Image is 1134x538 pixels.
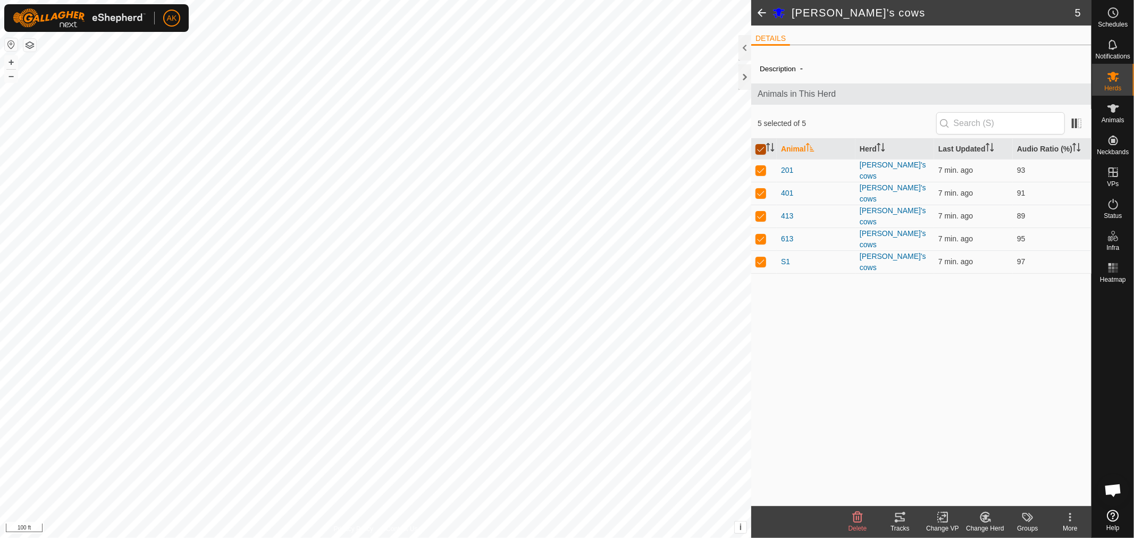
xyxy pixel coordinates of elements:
[938,234,973,243] span: Oct 13, 2025, 8:35 PM
[5,70,18,82] button: –
[877,145,885,153] p-sorticon: Activate to sort
[766,145,775,153] p-sorticon: Activate to sort
[781,256,790,267] span: S1
[860,205,930,228] div: [PERSON_NAME]'s cows
[1017,212,1026,220] span: 89
[860,251,930,273] div: [PERSON_NAME]'s cows
[860,159,930,182] div: [PERSON_NAME]'s cows
[1107,181,1119,187] span: VPs
[855,139,934,159] th: Herd
[1017,166,1026,174] span: 93
[758,88,1085,100] span: Animals in This Herd
[964,524,1006,533] div: Change Herd
[1097,474,1129,506] div: Open chat
[13,9,146,28] img: Gallagher Logo
[1104,85,1121,91] span: Herds
[806,145,814,153] p-sorticon: Activate to sort
[1106,245,1119,251] span: Infra
[860,182,930,205] div: [PERSON_NAME]'s cows
[781,211,793,222] span: 413
[938,257,973,266] span: Oct 13, 2025, 8:35 PM
[1097,149,1129,155] span: Neckbands
[796,60,807,77] span: -
[1017,234,1026,243] span: 95
[5,38,18,51] button: Reset Map
[5,56,18,69] button: +
[934,139,1013,159] th: Last Updated
[760,65,796,73] label: Description
[1013,139,1091,159] th: Audio Ratio (%)
[23,39,36,52] button: Map Layers
[1017,189,1026,197] span: 91
[1102,117,1124,123] span: Animals
[334,524,374,534] a: Privacy Policy
[1106,525,1120,531] span: Help
[1049,524,1091,533] div: More
[1075,5,1081,21] span: 5
[1096,53,1130,60] span: Notifications
[938,166,973,174] span: Oct 13, 2025, 8:35 PM
[1072,145,1081,153] p-sorticon: Activate to sort
[1104,213,1122,219] span: Status
[1017,257,1026,266] span: 97
[986,145,994,153] p-sorticon: Activate to sort
[879,524,921,533] div: Tracks
[792,6,1075,19] h2: [PERSON_NAME]'s cows
[167,13,177,24] span: AK
[860,228,930,250] div: [PERSON_NAME]'s cows
[386,524,417,534] a: Contact Us
[740,523,742,532] span: i
[781,233,793,245] span: 613
[921,524,964,533] div: Change VP
[938,212,973,220] span: Oct 13, 2025, 8:35 PM
[849,525,867,532] span: Delete
[751,33,790,46] li: DETAILS
[936,112,1065,134] input: Search (S)
[938,189,973,197] span: Oct 13, 2025, 8:35 PM
[1092,506,1134,535] a: Help
[781,188,793,199] span: 401
[781,165,793,176] span: 201
[735,522,746,533] button: i
[1098,21,1128,28] span: Schedules
[758,118,936,129] span: 5 selected of 5
[1100,276,1126,283] span: Heatmap
[1006,524,1049,533] div: Groups
[777,139,855,159] th: Animal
